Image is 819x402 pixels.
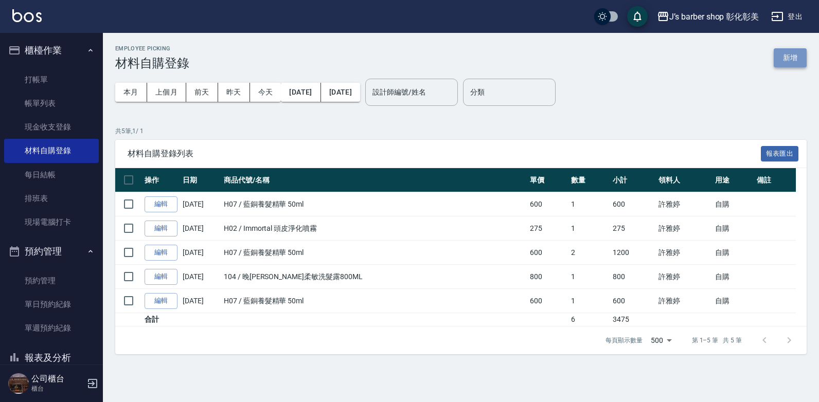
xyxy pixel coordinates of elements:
img: Person [8,373,29,394]
a: 打帳單 [4,68,99,92]
td: 1 [568,265,610,289]
a: 報表匯出 [761,148,799,158]
td: 275 [527,216,569,241]
h5: 公司櫃台 [31,374,84,384]
a: 排班表 [4,187,99,210]
a: 單日預約紀錄 [4,293,99,316]
th: 商品代號/名稱 [221,168,527,192]
a: 現金收支登錄 [4,115,99,139]
a: 編輯 [145,245,177,261]
a: 編輯 [145,221,177,236]
button: [DATE] [281,83,321,102]
img: Logo [12,9,42,22]
button: 預約管理 [4,238,99,265]
a: 帳單列表 [4,92,99,115]
td: 600 [527,192,569,216]
td: 自購 [713,241,754,265]
button: 上個月 [147,83,186,102]
th: 日期 [180,168,221,192]
button: 報表匯出 [761,146,799,162]
h2: Employee Picking [115,45,189,52]
td: 自購 [713,192,754,216]
td: 自購 [713,289,754,313]
td: H07 / 藍銅養髮精華 50ml [221,241,527,265]
td: H07 / 藍銅養髮精華 50ml [221,192,527,216]
a: 預約管理 [4,269,99,293]
td: 3475 [610,313,656,326]
td: 許雅婷 [656,216,713,241]
th: 用途 [713,168,754,192]
th: 操作 [142,168,180,192]
div: 500 [647,326,675,354]
td: 600 [527,289,569,313]
a: 材料自購登錄 [4,139,99,162]
td: 104 / 晚[PERSON_NAME]柔敏洗髮露800ML [221,265,527,289]
td: 600 [527,241,569,265]
button: 報表及分析 [4,344,99,371]
td: 600 [610,289,656,313]
p: 共 5 筆, 1 / 1 [115,126,807,136]
span: 材料自購登錄列表 [128,149,761,159]
button: 前天 [186,83,218,102]
h3: 材料自購登錄 [115,56,189,70]
a: 編輯 [145,269,177,285]
button: J’s barber shop 彰化彰美 [653,6,763,27]
td: H07 / 藍銅養髮精華 50ml [221,289,527,313]
a: 新增 [774,52,807,62]
td: 許雅婷 [656,241,713,265]
td: [DATE] [180,265,221,289]
td: 800 [527,265,569,289]
p: 櫃台 [31,384,84,393]
button: [DATE] [321,83,360,102]
button: 櫃檯作業 [4,37,99,64]
td: 許雅婷 [656,289,713,313]
td: 6 [568,313,610,326]
button: save [627,6,648,27]
div: J’s barber shop 彰化彰美 [669,10,759,23]
td: 1 [568,216,610,241]
a: 單週預約紀錄 [4,316,99,340]
button: 昨天 [218,83,250,102]
td: 800 [610,265,656,289]
a: 每日結帳 [4,163,99,187]
button: 今天 [250,83,281,102]
button: 登出 [767,7,807,26]
td: [DATE] [180,241,221,265]
td: 自購 [713,265,754,289]
td: 1 [568,192,610,216]
a: 編輯 [145,293,177,309]
td: 275 [610,216,656,241]
p: 第 1–5 筆 共 5 筆 [692,336,742,345]
th: 領料人 [656,168,713,192]
button: 新增 [774,48,807,67]
td: 許雅婷 [656,192,713,216]
th: 數量 [568,168,610,192]
td: 合計 [142,313,180,326]
td: [DATE] [180,289,221,313]
td: 2 [568,241,610,265]
td: 1200 [610,241,656,265]
a: 編輯 [145,196,177,212]
a: 現場電腦打卡 [4,210,99,234]
td: 600 [610,192,656,216]
th: 小計 [610,168,656,192]
button: 本月 [115,83,147,102]
td: 1 [568,289,610,313]
th: 備註 [754,168,796,192]
th: 單價 [527,168,569,192]
p: 每頁顯示數量 [606,336,643,345]
td: 許雅婷 [656,265,713,289]
td: H02 / Immortal 頭皮淨化噴霧 [221,216,527,241]
td: [DATE] [180,192,221,216]
td: [DATE] [180,216,221,241]
td: 自購 [713,216,754,241]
